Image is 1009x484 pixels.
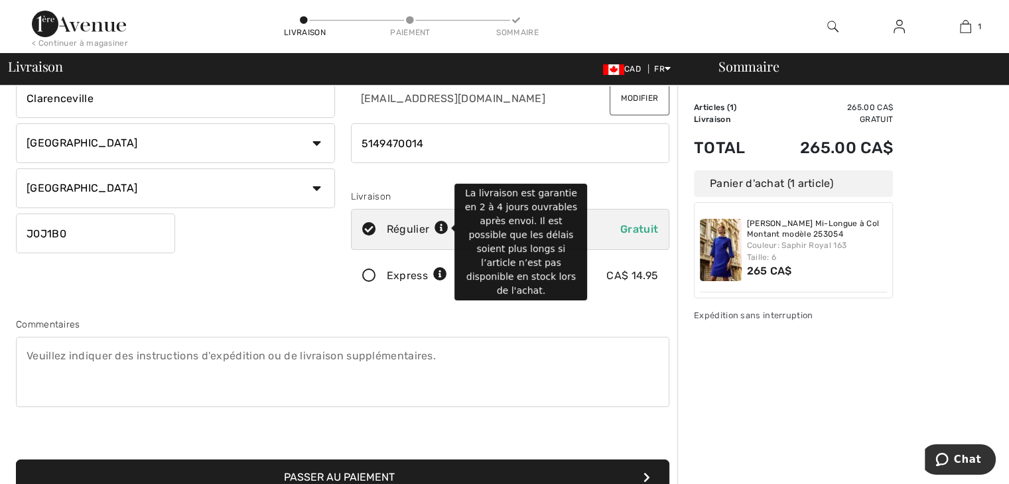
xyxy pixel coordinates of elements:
[925,444,996,477] iframe: Ouvre un widget dans lequel vous pouvez chatter avec l’un de nos agents
[351,123,670,163] input: Téléphone portable
[978,21,981,32] span: 1
[603,64,646,74] span: CAD
[16,78,335,118] input: Ville
[390,27,430,38] div: Paiement
[351,190,670,204] div: Livraison
[765,125,893,170] td: 265.00 CA$
[610,81,669,115] button: Modifier
[32,37,128,49] div: < Continuer à magasiner
[694,125,765,170] td: Total
[700,219,742,281] img: Robe Droite Mi-Longue à Col Montant modèle 253054
[387,268,447,284] div: Express
[747,265,792,277] span: 265 CA$
[603,64,624,75] img: Canadian Dollar
[747,239,888,263] div: Couleur: Saphir Royal 163 Taille: 6
[694,170,893,197] div: Panier d'achat (1 article)
[16,213,175,253] input: Code Postal
[883,19,915,35] a: Se connecter
[960,19,971,34] img: Mon panier
[16,318,669,332] div: Commentaires
[894,19,905,34] img: Mes infos
[454,184,587,300] div: La livraison est garantie en 2 à 4 jours ouvrables après envoi. Il est possible que les délais so...
[694,101,765,113] td: Articles ( )
[606,268,658,284] div: CA$ 14.95
[703,60,1001,73] div: Sommaire
[620,223,658,235] span: Gratuit
[284,27,324,38] div: Livraison
[933,19,998,34] a: 1
[827,19,839,34] img: recherche
[765,113,893,125] td: Gratuit
[694,113,765,125] td: Livraison
[747,219,888,239] a: [PERSON_NAME] Mi-Longue à Col Montant modèle 253054
[730,103,734,112] span: 1
[32,11,126,37] img: 1ère Avenue
[387,221,449,237] div: Régulier
[496,27,536,38] div: Sommaire
[694,309,893,322] div: Expédition sans interruption
[351,78,590,118] input: Courriel
[654,64,671,74] span: FR
[8,60,63,73] span: Livraison
[765,101,893,113] td: 265.00 CA$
